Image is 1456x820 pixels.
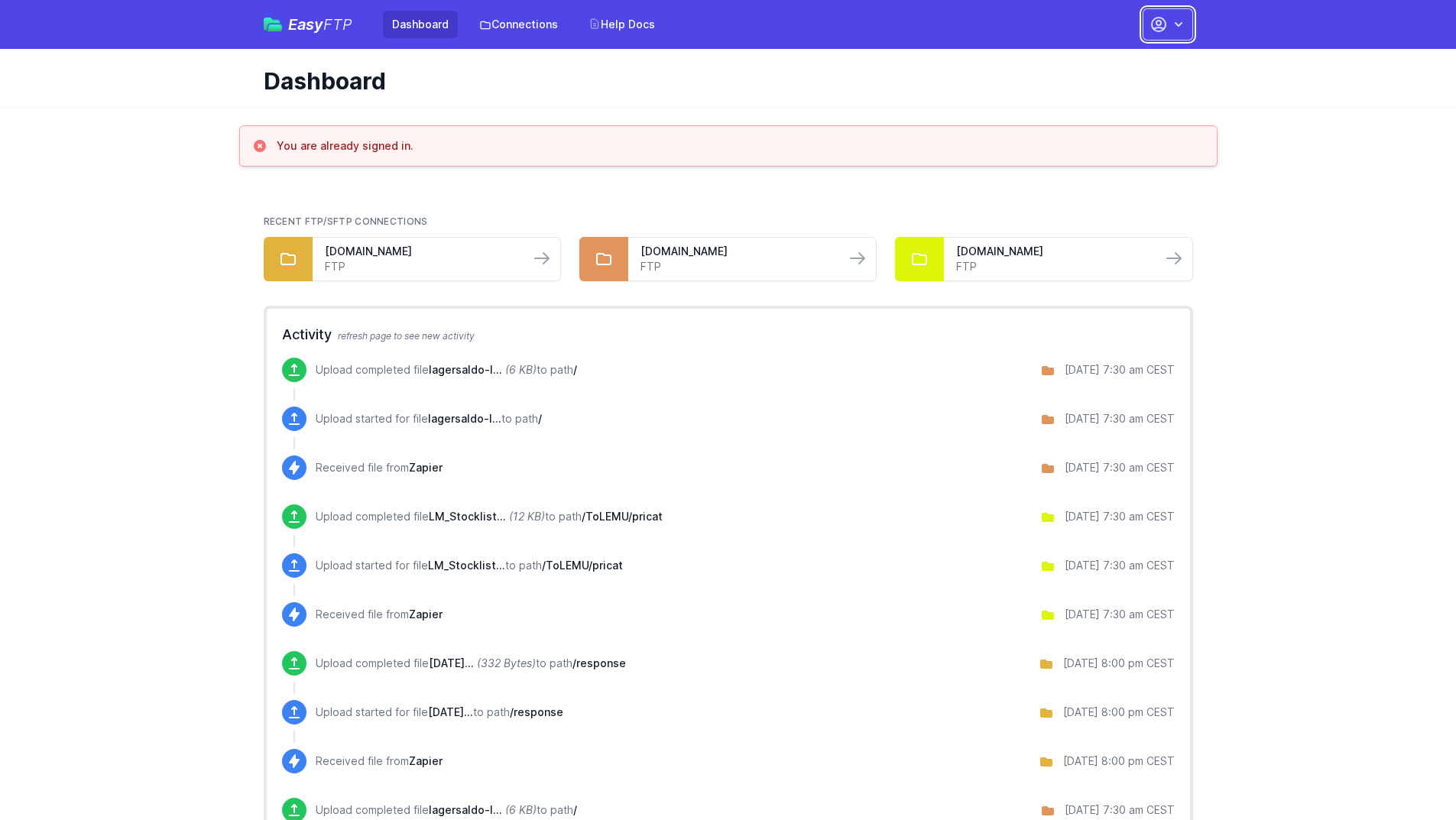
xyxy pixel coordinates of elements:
[323,15,352,34] span: FTP
[282,324,1175,345] h2: Activity
[264,18,282,31] img: easyftp_logo.png
[1063,754,1175,769] div: [DATE] 8:00 pm CEST
[316,656,626,671] p: Upload completed file to path
[510,705,563,718] span: /response
[429,510,506,523] span: LM_Stocklist_Lakuda_17092025.csv
[1065,558,1175,573] div: [DATE] 7:30 am CEST
[325,259,517,274] a: FTP
[264,17,352,32] a: EasyFTP
[429,803,502,816] span: lagersaldo-lakuda-2025-09-16.csv
[538,412,542,425] span: /
[573,803,577,816] span: /
[1065,802,1175,818] div: [DATE] 7:30 am CEST
[573,363,577,376] span: /
[1065,509,1175,524] div: [DATE] 7:30 am CEST
[470,11,567,38] a: Connections
[542,559,623,572] span: /ToLEMU/pricat
[383,11,458,38] a: Dashboard
[429,363,502,376] span: lagersaldo-lakuda-2025-09-17.csv
[316,754,443,769] p: Received file from
[429,656,474,669] span: Sep 16, 2025.csv
[409,608,443,621] span: Zapier
[640,244,833,259] a: [DOMAIN_NAME]
[409,461,443,474] span: Zapier
[1065,411,1175,426] div: [DATE] 7:30 am CEST
[477,656,536,669] i: (332 Bytes)
[316,362,577,378] p: Upload completed file to path
[1065,362,1175,378] div: [DATE] 7:30 am CEST
[428,559,505,572] span: LM_Stocklist_Lakuda_17092025.csv
[579,11,664,38] a: Help Docs
[316,607,443,622] p: Received file from
[277,138,413,154] h3: You are already signed in.
[409,754,443,767] span: Zapier
[316,411,542,426] p: Upload started for file to path
[338,330,475,342] span: refresh page to see new activity
[1065,460,1175,475] div: [DATE] 7:30 am CEST
[316,705,563,720] p: Upload started for file to path
[572,656,626,669] span: /response
[956,244,1149,259] a: [DOMAIN_NAME]
[288,17,352,32] span: Easy
[428,412,501,425] span: lagersaldo-lakuda-2025-09-17.csv
[1063,656,1175,671] div: [DATE] 8:00 pm CEST
[505,803,537,816] i: (6 KB)
[582,510,663,523] span: /ToLEMU/pricat
[264,67,1181,95] h1: Dashboard
[264,216,1193,228] h2: Recent FTP/SFTP Connections
[1380,744,1438,802] iframe: Drift Widget Chat Controller
[956,259,1149,274] a: FTP
[316,558,623,573] p: Upload started for file to path
[316,509,663,524] p: Upload completed file to path
[428,705,473,718] span: Sep 16, 2025.csv
[1065,607,1175,622] div: [DATE] 7:30 am CEST
[509,510,545,523] i: (12 KB)
[640,259,833,274] a: FTP
[316,460,443,475] p: Received file from
[316,802,577,818] p: Upload completed file to path
[505,363,537,376] i: (6 KB)
[1063,705,1175,720] div: [DATE] 8:00 pm CEST
[325,244,517,259] a: [DOMAIN_NAME]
